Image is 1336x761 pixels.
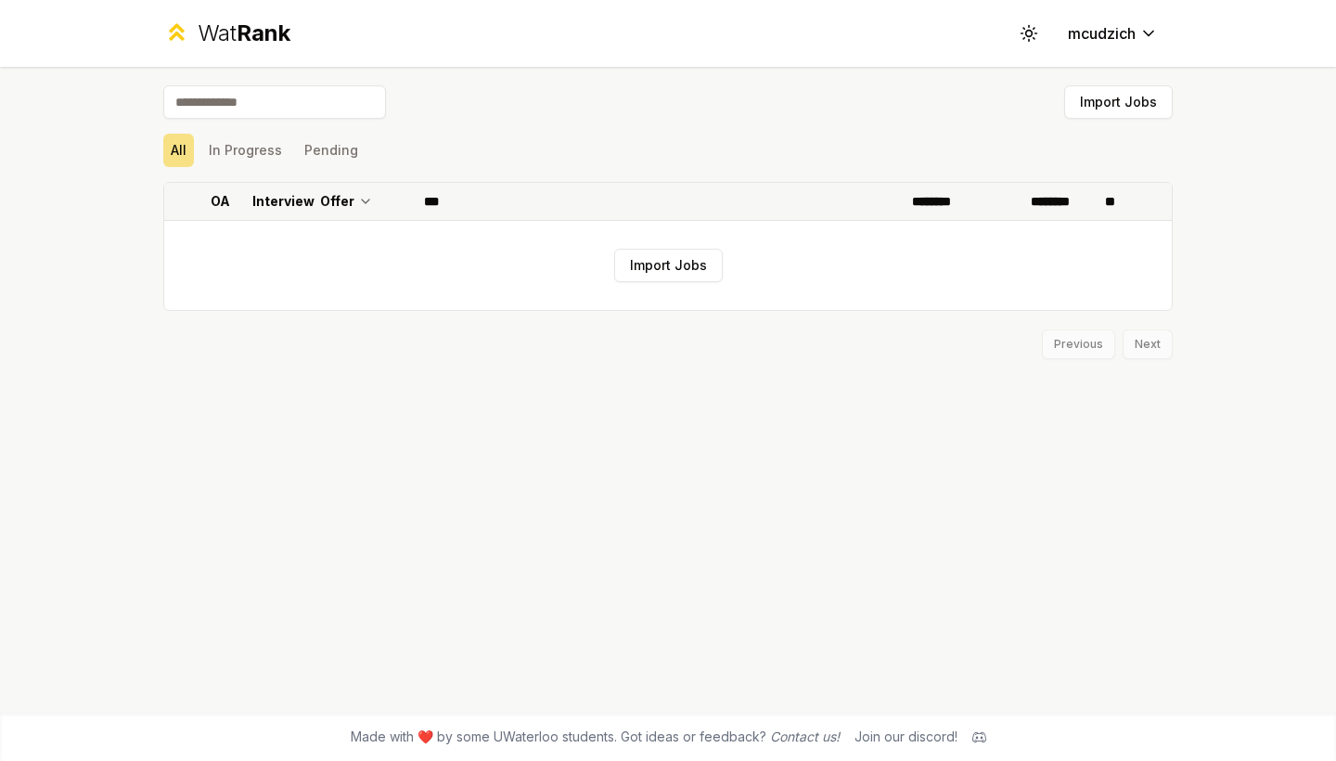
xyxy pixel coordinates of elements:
[211,192,230,211] p: OA
[614,249,723,282] button: Import Jobs
[320,192,354,211] p: Offer
[163,19,290,48] a: WatRank
[1064,85,1173,119] button: Import Jobs
[163,134,194,167] button: All
[237,19,290,46] span: Rank
[1068,22,1136,45] span: mcudzich
[198,19,290,48] div: Wat
[252,192,315,211] p: Interview
[351,728,840,746] span: Made with ❤️ by some UWaterloo students. Got ideas or feedback?
[1053,17,1173,50] button: mcudzich
[297,134,366,167] button: Pending
[854,728,957,746] div: Join our discord!
[770,729,840,744] a: Contact us!
[201,134,289,167] button: In Progress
